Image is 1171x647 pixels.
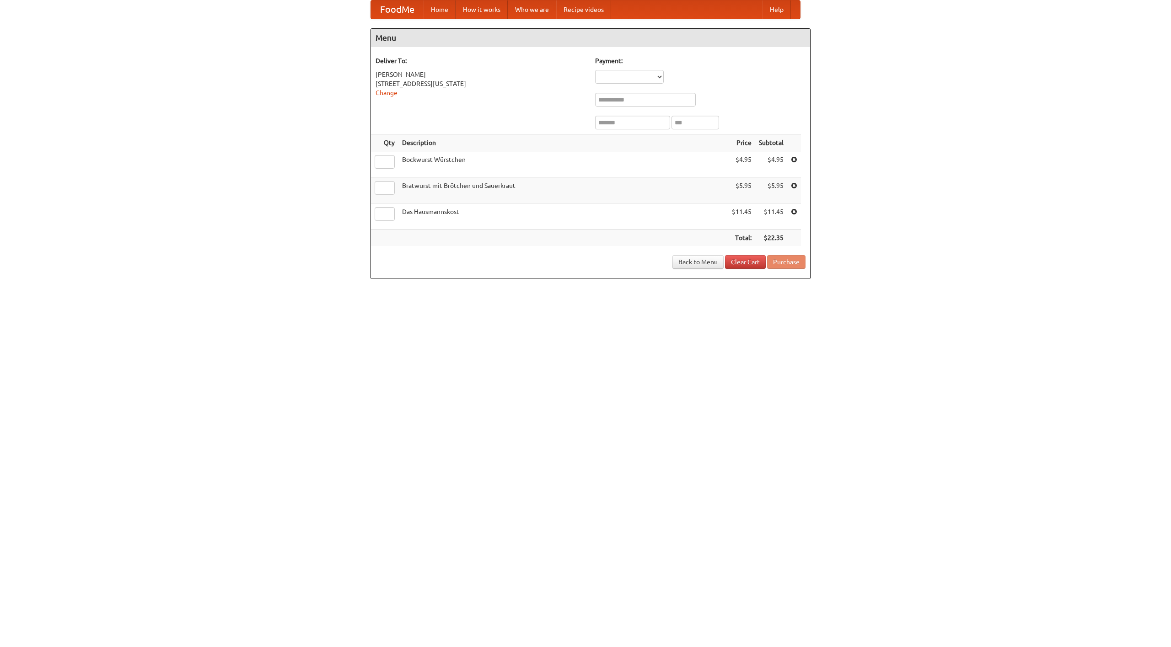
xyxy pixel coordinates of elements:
[755,151,787,177] td: $4.95
[556,0,611,19] a: Recipe videos
[398,177,728,203] td: Bratwurst mit Brötchen und Sauerkraut
[376,56,586,65] h5: Deliver To:
[728,134,755,151] th: Price
[672,255,724,269] a: Back to Menu
[728,230,755,246] th: Total:
[595,56,806,65] h5: Payment:
[755,203,787,230] td: $11.45
[755,177,787,203] td: $5.95
[725,255,766,269] a: Clear Cart
[398,151,728,177] td: Bockwurst Würstchen
[763,0,791,19] a: Help
[376,89,397,96] a: Change
[371,134,398,151] th: Qty
[376,70,586,79] div: [PERSON_NAME]
[508,0,556,19] a: Who we are
[755,230,787,246] th: $22.35
[398,134,728,151] th: Description
[728,151,755,177] td: $4.95
[456,0,508,19] a: How it works
[767,255,806,269] button: Purchase
[371,29,810,47] h4: Menu
[755,134,787,151] th: Subtotal
[376,79,586,88] div: [STREET_ADDRESS][US_STATE]
[398,203,728,230] td: Das Hausmannskost
[728,177,755,203] td: $5.95
[728,203,755,230] td: $11.45
[371,0,424,19] a: FoodMe
[424,0,456,19] a: Home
